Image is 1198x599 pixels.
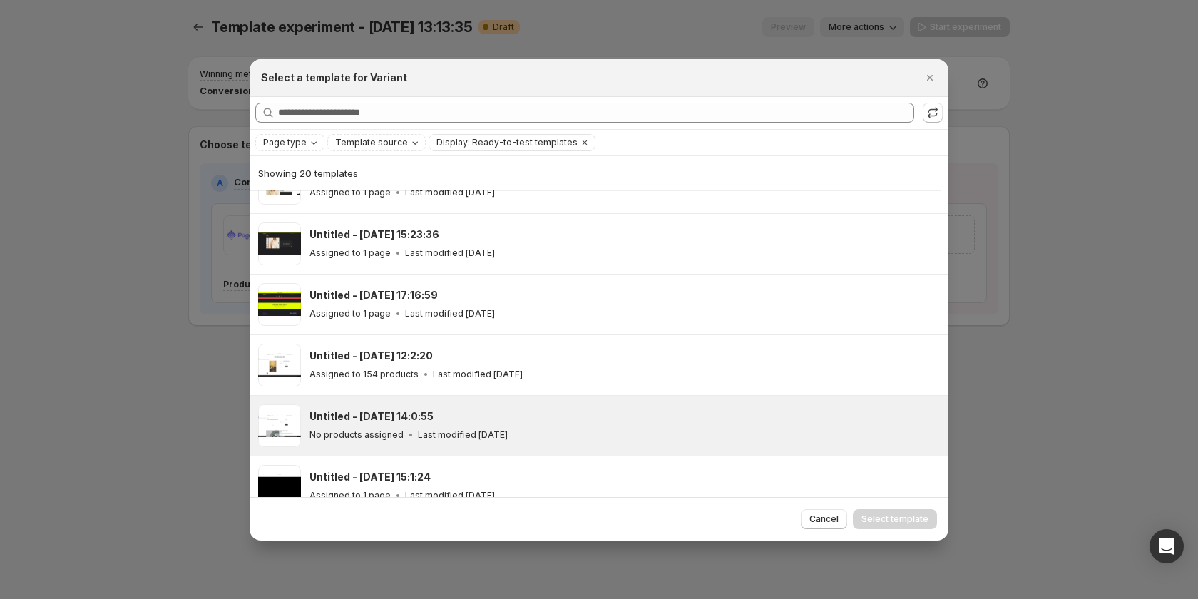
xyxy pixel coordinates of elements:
[256,135,324,150] button: Page type
[920,68,940,88] button: Close
[258,168,358,179] span: Showing 20 templates
[309,470,431,484] h3: Untitled - [DATE] 15:1:24
[405,187,495,198] p: Last modified [DATE]
[309,490,391,501] p: Assigned to 1 page
[309,227,439,242] h3: Untitled - [DATE] 15:23:36
[405,308,495,319] p: Last modified [DATE]
[309,369,419,380] p: Assigned to 154 products
[309,308,391,319] p: Assigned to 1 page
[309,429,404,441] p: No products assigned
[335,137,408,148] span: Template source
[809,513,839,525] span: Cancel
[433,369,523,380] p: Last modified [DATE]
[418,429,508,441] p: Last modified [DATE]
[429,135,578,150] button: Display: Ready-to-test templates
[405,247,495,259] p: Last modified [DATE]
[328,135,425,150] button: Template source
[309,187,391,198] p: Assigned to 1 page
[309,247,391,259] p: Assigned to 1 page
[405,490,495,501] p: Last modified [DATE]
[801,509,847,529] button: Cancel
[578,135,592,150] button: Clear
[436,137,578,148] span: Display: Ready-to-test templates
[309,349,433,363] h3: Untitled - [DATE] 12:2:20
[1150,529,1184,563] div: Open Intercom Messenger
[263,137,307,148] span: Page type
[309,409,434,424] h3: Untitled - [DATE] 14:0:55
[261,71,407,85] h2: Select a template for Variant
[309,288,438,302] h3: Untitled - [DATE] 17:16:59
